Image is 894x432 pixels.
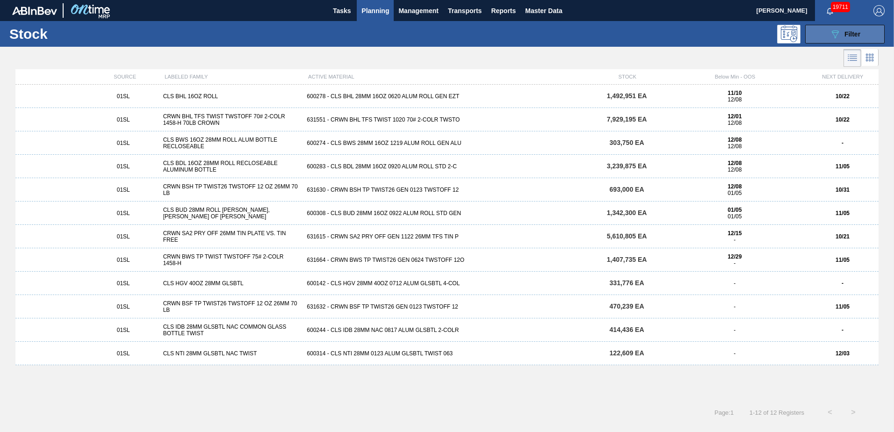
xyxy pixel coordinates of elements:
span: Transports [448,5,482,16]
div: Below Min - OOS [663,74,807,79]
span: 12/08 [728,120,742,126]
span: - [734,350,735,357]
span: 122,609 EA [610,349,644,357]
span: 01SL [117,210,130,216]
span: 1 - 12 of 12 Registers [748,409,804,416]
div: SOURCE [89,74,161,79]
div: CLS BDL 16OZ 28MM ROLL RECLOSEABLE ALUMINUM BOTTLE [159,160,303,173]
div: CRWN BSH TP TWIST26 TWSTOFF 12 OZ 26MM 70 LB [159,183,303,196]
div: 600278 - CLS BHL 28MM 16OZ 0620 ALUM ROLL GEN EZT [303,93,591,100]
div: List Vision [844,49,861,67]
span: 7,929,195 EA [607,115,647,123]
strong: 10/31 [836,187,850,193]
span: Reports [491,5,516,16]
button: > [842,401,865,424]
span: 01/05 [728,190,742,196]
div: CRWN BHL TFS TWIST TWSTOFF 70# 2-COLR 1458-H 70LB CROWN [159,113,303,126]
span: 1,342,300 EA [607,209,647,216]
button: Filter [805,25,885,43]
span: 12/08 [728,96,742,103]
strong: - [842,280,844,287]
strong: 11/05 [836,163,850,170]
span: 01SL [117,350,130,357]
span: 470,239 EA [610,302,644,310]
div: 600244 - CLS IDB 28MM NAC 0817 ALUM GLSBTL 2-COLR [303,327,591,333]
span: 01SL [117,93,130,100]
span: 303,750 EA [610,139,644,146]
div: 600283 - CLS BDL 28MM 16OZ 0920 ALUM ROLL STD 2-C [303,163,591,170]
div: NEXT DELIVERY [807,74,879,79]
span: 01SL [117,233,130,240]
strong: 12/15 [728,230,742,237]
div: Card Vision [861,49,879,67]
span: 01SL [117,187,130,193]
strong: 01/05 [728,207,742,213]
div: 600274 - CLS BWS 28MM 16OZ 1219 ALUM ROLL GEN ALU [303,140,591,146]
strong: 10/22 [836,93,850,100]
div: CLS NTI 28MM GLSBTL NAC TWIST [159,350,303,357]
div: CLS IDB 28MM GLSBTL NAC COMMON GLASS BOTTLE TWIST [159,324,303,337]
strong: 12/08 [728,183,742,190]
strong: 10/21 [836,233,850,240]
span: 3,239,875 EA [607,162,647,170]
div: CLS HGV 40OZ 28MM GLSBTL [159,280,303,287]
div: CLS BWS 16OZ 28MM ROLL ALUM BOTTLE RECLOSEABLE [159,137,303,150]
div: 631664 - CRWN BWS TP TWIST26 GEN 0624 TWSTOFF 12O [303,257,591,263]
span: Master Data [525,5,562,16]
button: < [818,401,842,424]
div: 600308 - CLS BUD 28MM 16OZ 0922 ALUM ROLL STD GEN [303,210,591,216]
div: 600142 - CLS HGV 28MM 40OZ 0712 ALUM GLSBTL 4-COL [303,280,591,287]
div: 631551 - CRWN BHL TFS TWIST 1020 70# 2-COLR TWSTO [303,116,591,123]
strong: 11/10 [728,90,742,96]
span: 01SL [117,303,130,310]
strong: 12/08 [728,137,742,143]
div: STOCK [591,74,663,79]
div: Programming: no user selected [777,25,800,43]
span: 12/08 [728,143,742,150]
span: - [734,237,735,243]
span: 01/05 [728,213,742,220]
div: 631630 - CRWN BSH TP TWIST26 GEN 0123 TWSTOFF 12 [303,187,591,193]
span: 5,610,805 EA [607,232,647,240]
span: 414,436 EA [610,326,644,333]
span: 12/08 [728,166,742,173]
div: 631632 - CRWN BSF TP TWIST26 GEN 0123 TWSTOFF 12 [303,303,591,310]
div: 600314 - CLS NTI 28MM 0123 ALUM GLSBTL TWIST 063 [303,350,591,357]
div: ACTIVE MATERIAL [304,74,591,79]
span: 693,000 EA [610,186,644,193]
strong: 10/22 [836,116,850,123]
span: 331,776 EA [610,279,644,287]
strong: - [842,140,844,146]
button: Notifications [815,4,845,17]
span: Planning [361,5,389,16]
div: CRWN BWS TP TWIST TWSTOFF 75# 2-COLR 1458-H [159,253,303,266]
span: 01SL [117,163,130,170]
span: Page : 1 [714,409,734,416]
strong: 11/05 [836,210,850,216]
strong: 11/05 [836,257,850,263]
span: 01SL [117,140,130,146]
span: 01SL [117,327,130,333]
div: CRWN SA2 PRY OFF 26MM TIN PLATE VS. TIN FREE [159,230,303,243]
span: Management [398,5,439,16]
span: - [734,327,735,333]
strong: 12/01 [728,113,742,120]
strong: 12/29 [728,253,742,260]
span: Tasks [332,5,352,16]
img: Logout [873,5,885,16]
span: Filter [844,30,860,38]
div: LABELED FAMILY [161,74,304,79]
div: CLS BUD 28MM ROLL [PERSON_NAME],[PERSON_NAME] OF [PERSON_NAME] [159,207,303,220]
span: 19711 [831,2,850,12]
strong: 12/08 [728,160,742,166]
div: CRWN BSF TP TWIST26 TWSTOFF 12 OZ 26MM 70 LB [159,300,303,313]
strong: 11/05 [836,303,850,310]
span: 1,407,735 EA [607,256,647,263]
span: - [734,280,735,287]
h1: Stock [9,29,149,39]
span: 01SL [117,116,130,123]
span: 01SL [117,280,130,287]
span: - [734,260,735,266]
img: TNhmsLtSVTkK8tSr43FrP2fwEKptu5GPRR3wAAAABJRU5ErkJggg== [12,7,57,15]
span: 01SL [117,257,130,263]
